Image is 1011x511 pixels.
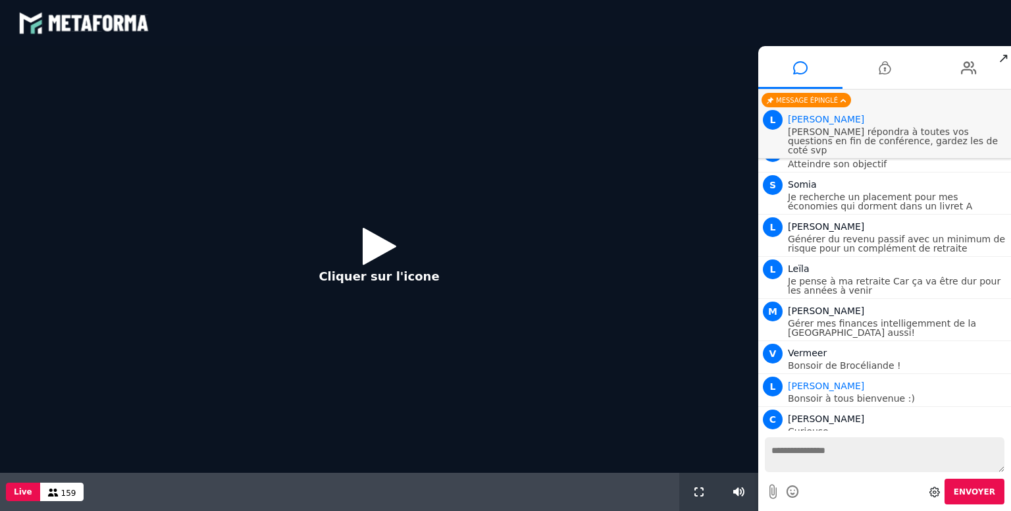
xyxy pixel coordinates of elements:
[788,263,810,274] span: Leïla
[763,377,783,396] span: L
[996,46,1011,70] span: ↗
[763,259,783,279] span: L
[788,381,864,391] span: Animateur
[945,479,1004,504] button: Envoyer
[788,127,1008,155] p: [PERSON_NAME] répondra à toutes vos questions en fin de conférence, gardez les de coté svp
[763,302,783,321] span: M
[788,221,864,232] span: [PERSON_NAME]
[763,110,783,130] span: L
[762,93,851,107] div: Message épinglé
[788,114,864,124] span: Animateur
[788,394,1008,403] p: Bonsoir à tous bienvenue :)
[763,175,783,195] span: S
[788,319,1008,337] p: Gérer mes finances intelligemment de la [GEOGRAPHIC_DATA] aussi!
[763,410,783,429] span: C
[788,306,864,316] span: [PERSON_NAME]
[763,344,783,363] span: V
[763,217,783,237] span: L
[6,483,40,501] button: Live
[788,414,864,424] span: [PERSON_NAME]
[788,192,1008,211] p: Je recherche un placement pour mes économies qui dorment dans un livret A
[319,267,439,285] p: Cliquer sur l'icone
[954,487,995,497] span: Envoyer
[788,159,1008,169] p: Atteindre son objectif
[788,234,1008,253] p: Générer du revenu passif avec un minimum de risque pour un complément de retraite
[61,489,76,498] span: 159
[788,361,1008,370] p: Bonsoir de Brocéliande !
[305,217,452,302] button: Cliquer sur l'icone
[788,277,1008,295] p: Je pense à ma retraite Car ça va être dur pour les années à venir
[788,348,827,358] span: Vermeer
[788,179,817,190] span: Somia
[788,427,1008,436] p: Curieuse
